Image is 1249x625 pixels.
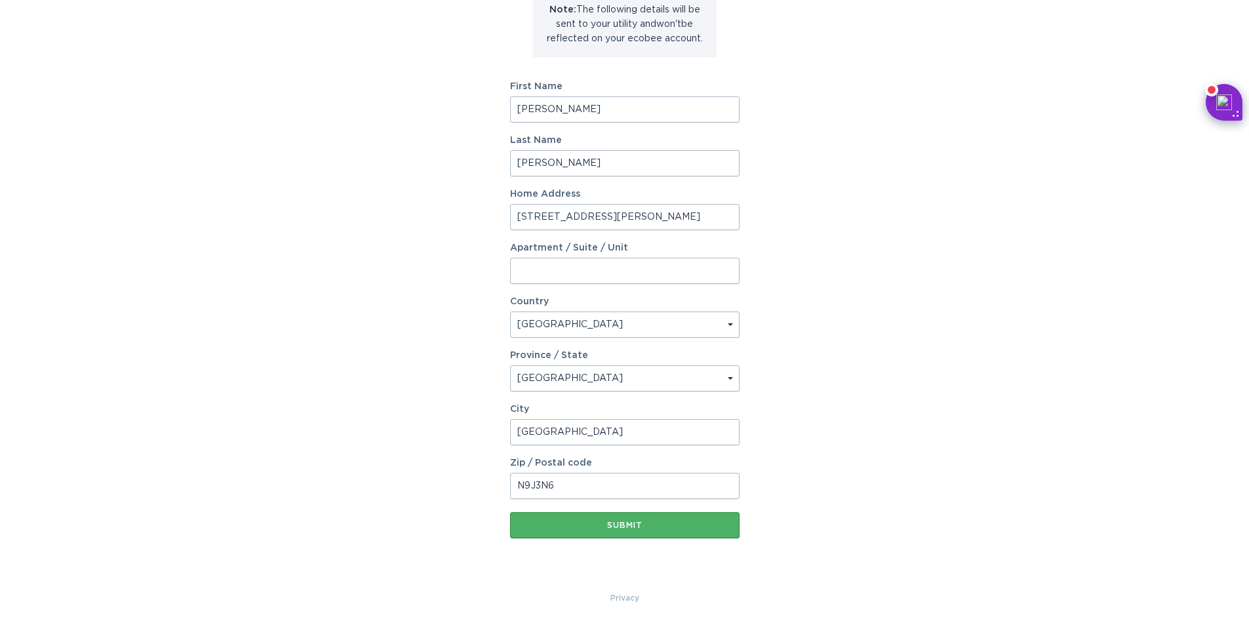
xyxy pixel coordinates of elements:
[510,351,588,360] label: Province / State
[510,243,740,252] label: Apartment / Suite / Unit
[510,297,549,306] label: Country
[510,458,740,468] label: Zip / Postal code
[510,405,740,414] label: City
[510,512,740,538] button: Submit
[549,5,576,14] strong: Note:
[510,190,740,199] label: Home Address
[517,521,733,529] div: Submit
[510,82,740,91] label: First Name
[510,136,740,145] label: Last Name
[543,3,707,46] p: The following details will be sent to your utility and won't be reflected on your ecobee account.
[610,591,639,605] a: Privacy Policy & Terms of Use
